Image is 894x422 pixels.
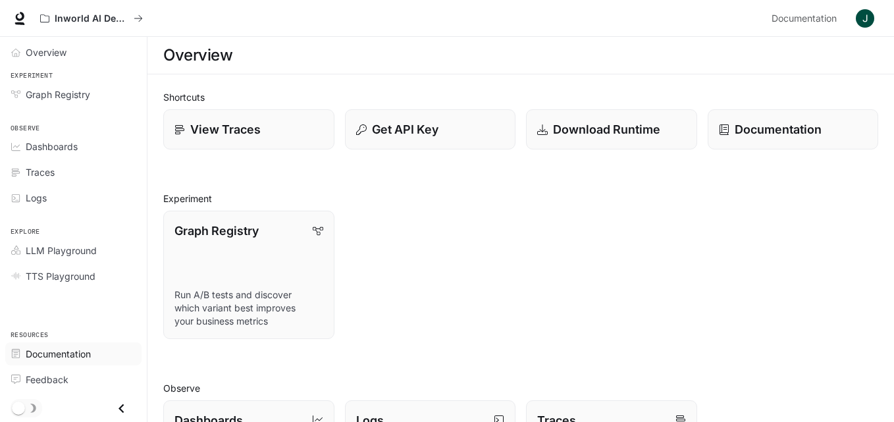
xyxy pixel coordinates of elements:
[5,41,142,64] a: Overview
[5,135,142,158] a: Dashboards
[5,239,142,262] a: LLM Playground
[26,165,55,179] span: Traces
[5,265,142,288] a: TTS Playground
[163,381,878,395] h2: Observe
[26,269,95,283] span: TTS Playground
[5,186,142,209] a: Logs
[163,42,232,68] h1: Overview
[12,400,25,415] span: Dark mode toggle
[26,191,47,205] span: Logs
[372,120,438,138] p: Get API Key
[5,368,142,391] a: Feedback
[735,120,822,138] p: Documentation
[5,83,142,106] a: Graph Registry
[163,109,334,149] a: View Traces
[26,373,68,386] span: Feedback
[772,11,837,27] span: Documentation
[553,120,660,138] p: Download Runtime
[5,161,142,184] a: Traces
[345,109,516,149] button: Get API Key
[163,90,878,104] h2: Shortcuts
[526,109,697,149] a: Download Runtime
[26,140,78,153] span: Dashboards
[55,13,128,24] p: Inworld AI Demos
[26,45,66,59] span: Overview
[26,347,91,361] span: Documentation
[107,395,136,422] button: Close drawer
[174,222,259,240] p: Graph Registry
[708,109,879,149] a: Documentation
[163,192,878,205] h2: Experiment
[26,88,90,101] span: Graph Registry
[5,342,142,365] a: Documentation
[174,288,323,328] p: Run A/B tests and discover which variant best improves your business metrics
[163,211,334,339] a: Graph RegistryRun A/B tests and discover which variant best improves your business metrics
[190,120,261,138] p: View Traces
[852,5,878,32] button: User avatar
[26,244,97,257] span: LLM Playground
[766,5,847,32] a: Documentation
[34,5,149,32] button: All workspaces
[856,9,874,28] img: User avatar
